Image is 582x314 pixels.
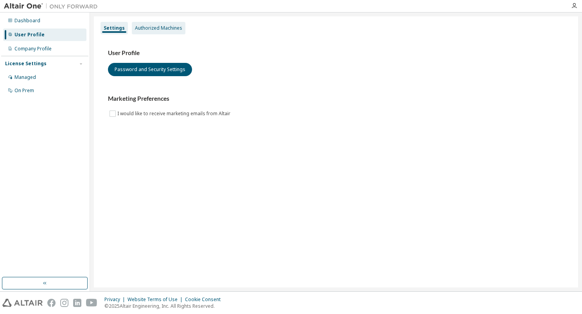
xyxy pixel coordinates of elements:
[104,303,225,309] p: © 2025 Altair Engineering, Inc. All Rights Reserved.
[14,18,40,24] div: Dashboard
[4,2,102,10] img: Altair One
[104,296,128,303] div: Privacy
[14,74,36,80] div: Managed
[135,25,182,31] div: Authorized Machines
[5,61,47,67] div: License Settings
[73,299,81,307] img: linkedin.svg
[185,296,225,303] div: Cookie Consent
[14,32,45,38] div: User Profile
[2,299,43,307] img: altair_logo.svg
[14,87,34,94] div: On Prem
[14,46,52,52] div: Company Profile
[117,109,232,118] label: I would like to receive marketing emails from Altair
[108,63,192,76] button: Password and Security Settings
[108,95,564,103] h3: Marketing Preferences
[60,299,68,307] img: instagram.svg
[86,299,97,307] img: youtube.svg
[128,296,185,303] div: Website Terms of Use
[47,299,56,307] img: facebook.svg
[108,49,564,57] h3: User Profile
[104,25,125,31] div: Settings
